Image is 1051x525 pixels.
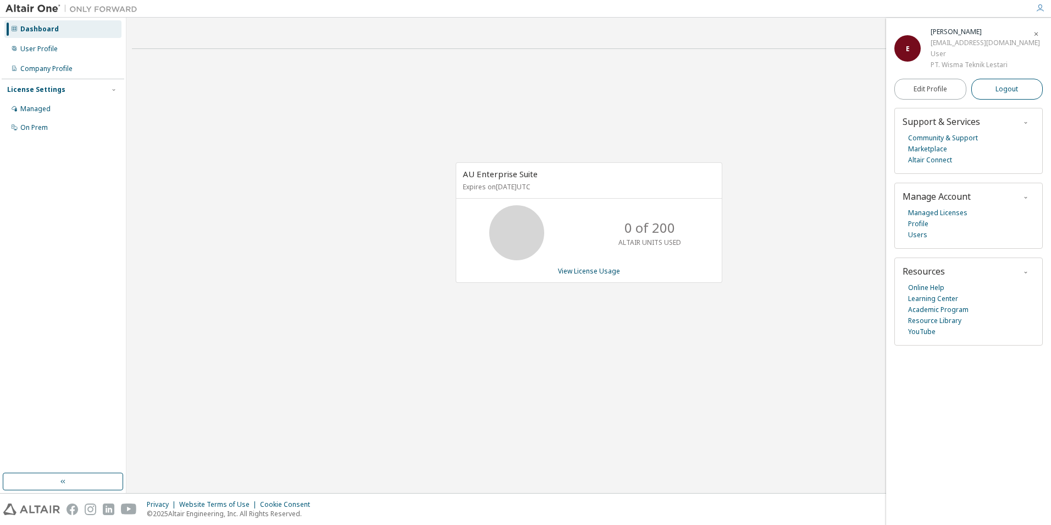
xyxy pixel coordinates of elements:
[3,504,60,515] img: altair_logo.svg
[103,504,114,515] img: linkedin.svg
[908,207,967,218] a: Managed Licenses
[903,265,945,277] span: Resources
[908,282,944,293] a: Online Help
[908,144,947,155] a: Marketplace
[995,84,1018,95] span: Logout
[20,45,58,53] div: User Profile
[931,26,1040,37] div: Edo Putra
[908,293,958,304] a: Learning Center
[179,500,260,509] div: Website Terms of Use
[260,500,317,509] div: Cookie Consent
[903,116,980,128] span: Support & Services
[908,133,978,144] a: Community & Support
[908,218,928,229] a: Profile
[903,190,971,203] span: Manage Account
[914,85,947,94] span: Edit Profile
[20,64,73,73] div: Company Profile
[618,238,681,247] p: ALTAIR UNITS USED
[20,25,59,34] div: Dashboard
[558,266,620,276] a: View License Usage
[908,315,961,326] a: Resource Library
[20,123,48,132] div: On Prem
[931,59,1040,70] div: PT. Wisma Teknik Lestari
[908,229,927,240] a: Users
[20,105,51,113] div: Managed
[85,504,96,515] img: instagram.svg
[931,37,1040,48] div: [EMAIL_ADDRESS][DOMAIN_NAME]
[67,504,78,515] img: facebook.svg
[121,504,137,515] img: youtube.svg
[908,155,952,166] a: Altair Connect
[908,304,969,315] a: Academic Program
[931,48,1040,59] div: User
[906,44,910,53] span: E
[463,182,712,192] p: Expires on [DATE] UTC
[908,326,936,337] a: YouTube
[147,500,179,509] div: Privacy
[7,85,65,94] div: License Settings
[463,168,538,179] span: AU Enterprise Suite
[971,79,1043,100] button: Logout
[624,218,675,237] p: 0 of 200
[147,509,317,518] p: © 2025 Altair Engineering, Inc. All Rights Reserved.
[5,3,143,14] img: Altair One
[894,79,966,100] a: Edit Profile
